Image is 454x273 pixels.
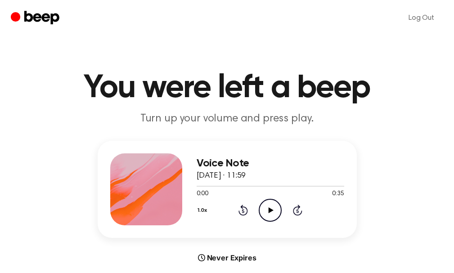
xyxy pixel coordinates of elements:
[11,9,62,27] a: Beep
[11,72,443,104] h1: You were left a beep
[332,189,344,199] span: 0:35
[197,189,208,199] span: 0:00
[197,157,344,170] h3: Voice Note
[54,112,400,126] p: Turn up your volume and press play.
[400,7,443,29] a: Log Out
[197,172,246,180] span: [DATE] · 11:59
[98,252,357,263] div: Never Expires
[197,203,211,218] button: 1.0x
